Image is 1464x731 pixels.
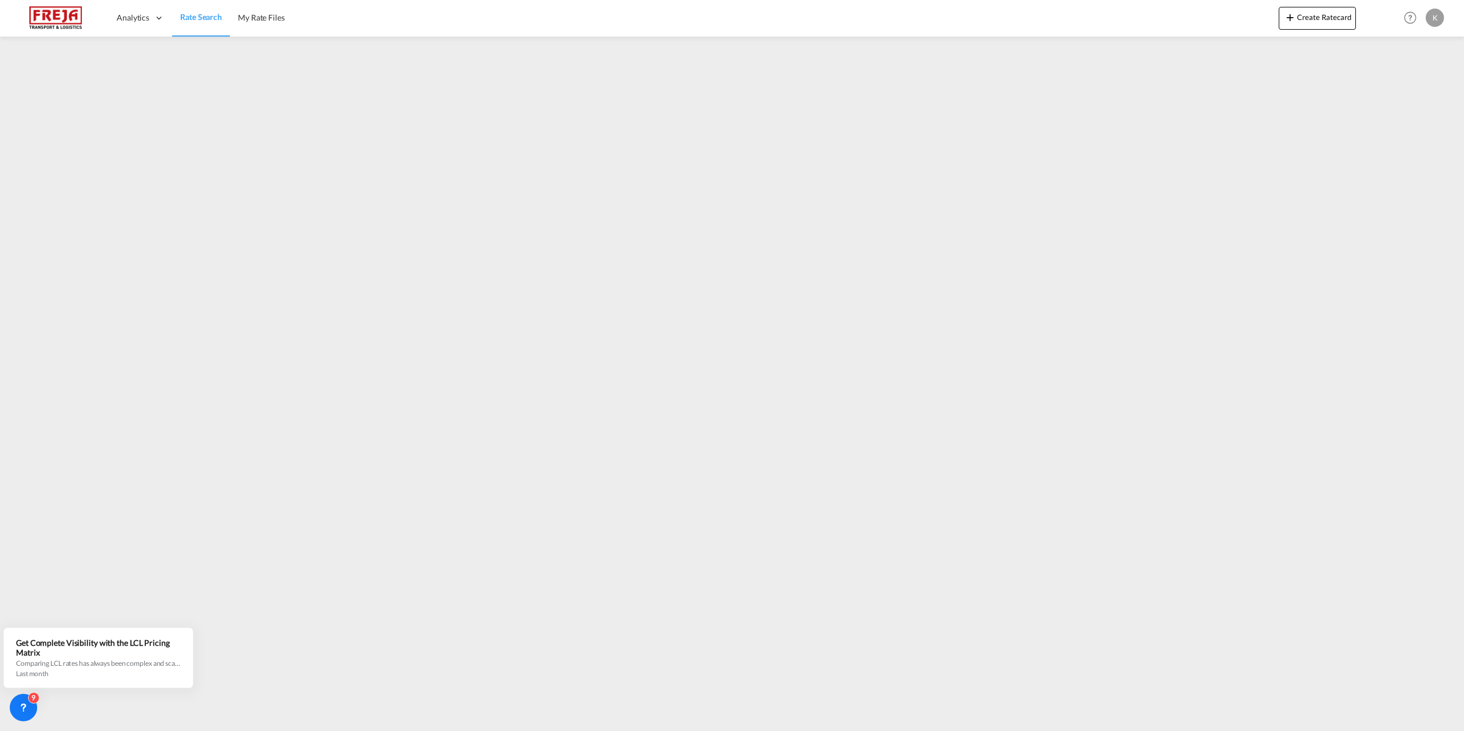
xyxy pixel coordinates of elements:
[17,5,94,31] img: 586607c025bf11f083711d99603023e7.png
[1426,9,1444,27] div: K
[180,12,222,22] span: Rate Search
[1283,10,1297,24] md-icon: icon-plus 400-fg
[1279,7,1356,30] button: icon-plus 400-fgCreate Ratecard
[117,12,149,23] span: Analytics
[238,13,285,22] span: My Rate Files
[1401,8,1426,29] div: Help
[1401,8,1420,27] span: Help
